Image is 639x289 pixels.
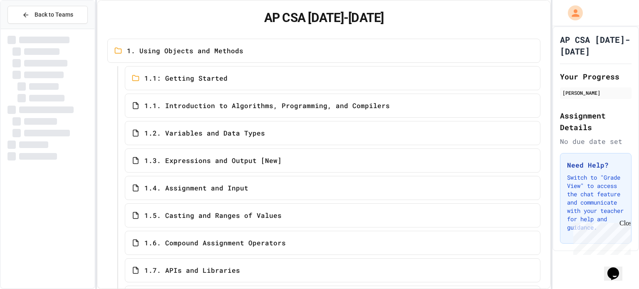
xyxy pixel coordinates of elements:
[35,10,73,19] span: Back to Teams
[560,110,632,133] h2: Assignment Details
[560,71,632,82] h2: Your Progress
[560,34,632,57] h1: AP CSA [DATE]-[DATE]
[144,156,282,165] span: 1.3. Expressions and Output [New]
[127,46,243,56] span: 1. Using Objects and Methods
[125,94,540,118] a: 1.1. Introduction to Algorithms, Programming, and Compilers
[7,6,88,24] button: Back to Teams
[567,173,624,232] p: Switch to "Grade View" to access the chat feature and communicate with your teacher for help and ...
[604,256,631,281] iframe: chat widget
[559,3,585,22] div: My Account
[3,3,57,53] div: Chat with us now!Close
[570,220,631,255] iframe: chat widget
[144,238,286,248] span: 1.6. Compound Assignment Operators
[125,148,540,173] a: 1.3. Expressions and Output [New]
[144,101,390,111] span: 1.1. Introduction to Algorithms, Programming, and Compilers
[144,183,248,193] span: 1.4. Assignment and Input
[125,231,540,255] a: 1.6. Compound Assignment Operators
[125,203,540,227] a: 1.5. Casting and Ranges of Values
[567,160,624,170] h3: Need Help?
[562,89,629,96] div: [PERSON_NAME]
[125,176,540,200] a: 1.4. Assignment and Input
[144,73,228,83] span: 1.1: Getting Started
[125,121,540,145] a: 1.2. Variables and Data Types
[144,128,265,138] span: 1.2. Variables and Data Types
[144,210,282,220] span: 1.5. Casting and Ranges of Values
[125,258,540,282] a: 1.7. APIs and Libraries
[560,136,632,146] div: No due date set
[107,10,540,25] h1: AP CSA [DATE]-[DATE]
[144,265,240,275] span: 1.7. APIs and Libraries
